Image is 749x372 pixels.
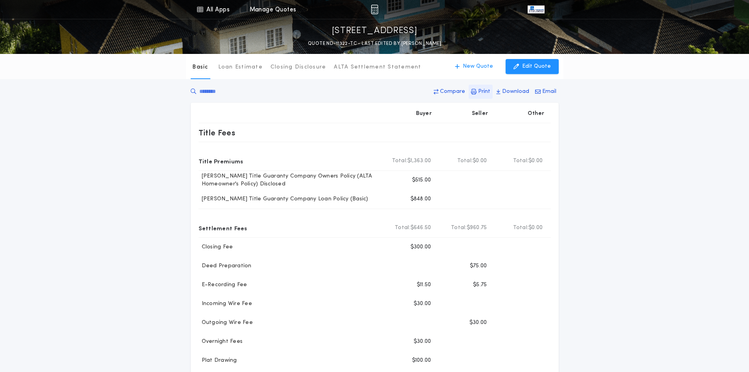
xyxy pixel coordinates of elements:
[478,88,490,96] p: Print
[513,224,529,232] b: Total:
[414,300,431,308] p: $30.00
[392,157,408,165] b: Total:
[522,63,551,70] p: Edit Quote
[469,319,487,327] p: $30.00
[410,243,431,251] p: $300.00
[533,85,559,99] button: Email
[199,172,382,188] p: [PERSON_NAME] Title Guaranty Company Owners Policy (ALTA Homeowner's Policy) Disclosed
[271,63,326,71] p: Closing Disclosure
[199,195,368,203] p: [PERSON_NAME] Title Guaranty Company Loan Policy (Basic)
[417,281,431,289] p: $11.50
[473,281,487,289] p: $5.75
[513,157,529,165] b: Total:
[199,126,236,139] p: Title Fees
[407,157,431,165] span: $1,363.00
[199,338,243,346] p: Overnight Fees
[457,157,473,165] b: Total:
[371,5,378,14] img: img
[528,157,543,165] span: $0.00
[395,224,410,232] b: Total:
[199,222,247,234] p: Settlement Fees
[502,88,529,96] p: Download
[472,110,488,118] p: Seller
[199,319,253,327] p: Outgoing Wire Fee
[473,157,487,165] span: $0.00
[528,110,544,118] p: Other
[199,155,243,167] p: Title Premiums
[467,224,487,232] span: $960.75
[494,85,532,99] button: Download
[463,63,493,70] p: New Quote
[412,357,431,365] p: $100.00
[218,63,263,71] p: Loan Estimate
[192,63,208,71] p: Basic
[469,85,493,99] button: Print
[199,243,233,251] p: Closing Fee
[334,63,421,71] p: ALTA Settlement Statement
[447,59,501,74] button: New Quote
[440,88,465,96] p: Compare
[470,262,487,270] p: $75.00
[528,224,543,232] span: $0.00
[199,300,252,308] p: Incoming Wire Fee
[506,59,559,74] button: Edit Quote
[410,195,431,203] p: $848.00
[199,281,247,289] p: E-Recording Fee
[431,85,467,99] button: Compare
[199,357,237,365] p: Plat Drawing
[412,176,431,184] p: $515.00
[199,262,252,270] p: Deed Preparation
[308,40,441,48] p: QUOTE ND-11322-TC - LAST EDITED BY [PERSON_NAME]
[332,25,418,37] p: [STREET_ADDRESS]
[416,110,432,118] p: Buyer
[410,224,431,232] span: $646.50
[414,338,431,346] p: $30.00
[542,88,556,96] p: Email
[528,6,544,13] img: vs-icon
[451,224,467,232] b: Total:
